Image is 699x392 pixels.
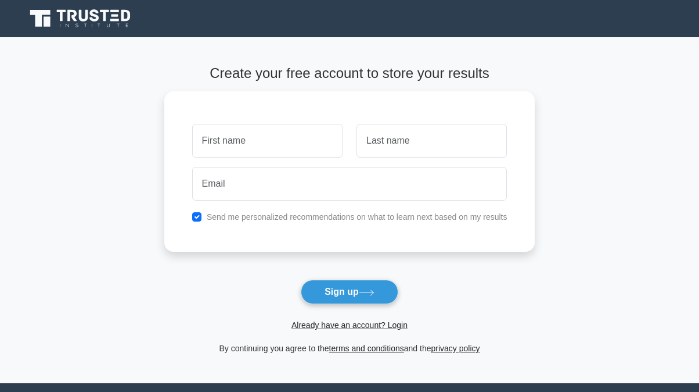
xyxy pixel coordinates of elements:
h4: Create your free account to store your results [164,65,535,82]
input: Email [192,167,507,201]
div: By continuing you agree to the and the [157,341,542,355]
input: First name [192,124,343,158]
a: terms and conditions [329,344,404,353]
input: Last name [356,124,507,158]
a: Already have an account? Login [291,320,408,330]
a: privacy policy [431,344,480,353]
button: Sign up [301,280,398,304]
label: Send me personalized recommendations on what to learn next based on my results [207,212,507,222]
